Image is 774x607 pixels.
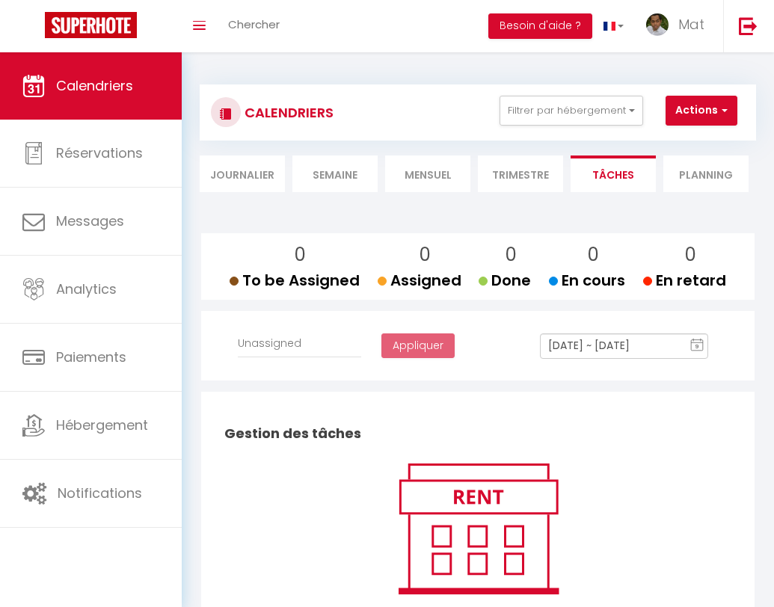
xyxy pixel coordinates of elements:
[500,96,643,126] button: Filtrer par hébergement
[200,155,285,192] li: Journalier
[230,270,360,291] span: To be Assigned
[58,484,142,502] span: Notifications
[221,410,735,457] h2: Gestion des tâches
[378,270,461,291] span: Assigned
[571,155,656,192] li: Tâches
[561,241,625,269] p: 0
[56,76,133,95] span: Calendriers
[292,155,378,192] li: Semaine
[549,270,625,291] span: En cours
[666,96,737,126] button: Actions
[56,416,148,434] span: Hébergement
[739,16,758,35] img: logout
[56,348,126,366] span: Paiements
[478,155,563,192] li: Trimestre
[488,13,592,39] button: Besoin d'aide ?
[45,12,137,38] img: Super Booking
[540,333,708,359] input: Select Date Range
[479,270,531,291] span: Done
[241,96,334,129] h3: CALENDRIERS
[242,241,360,269] p: 0
[56,212,124,230] span: Messages
[663,155,749,192] li: Planning
[381,333,455,359] button: Appliquer
[383,457,574,600] img: rent.png
[390,241,461,269] p: 0
[678,15,704,34] span: Mat
[695,343,699,350] text: 9
[646,13,669,36] img: ...
[385,155,470,192] li: Mensuel
[491,241,531,269] p: 0
[56,144,143,162] span: Réservations
[228,16,280,32] span: Chercher
[56,280,117,298] span: Analytics
[655,241,726,269] p: 0
[12,6,57,51] button: Ouvrir le widget de chat LiveChat
[643,270,726,291] span: En retard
